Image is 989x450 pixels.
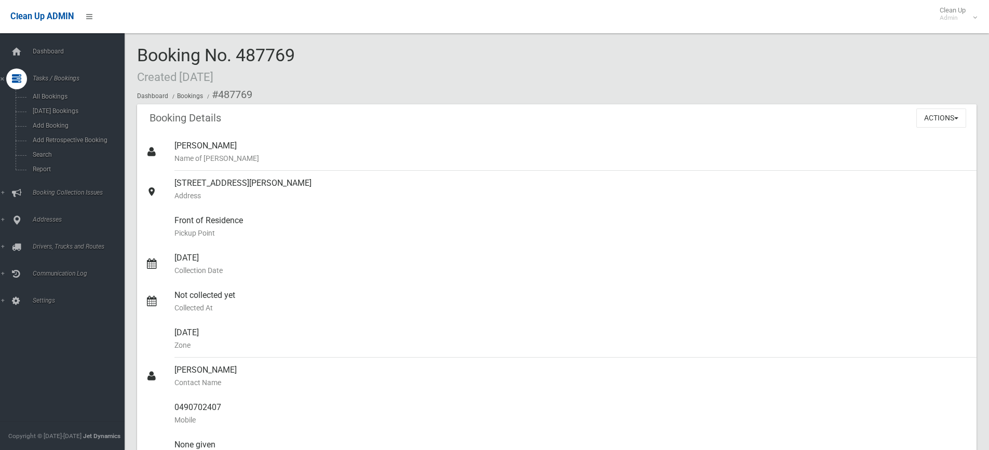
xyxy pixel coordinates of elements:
small: Admin [940,14,966,22]
small: Zone [174,339,968,351]
header: Booking Details [137,108,234,128]
div: [PERSON_NAME] [174,358,968,395]
span: Add Booking [30,122,124,129]
span: Booking Collection Issues [30,189,132,196]
span: Booking No. 487769 [137,45,295,85]
span: Search [30,151,124,158]
span: All Bookings [30,93,124,100]
span: [DATE] Bookings [30,107,124,115]
small: Address [174,189,968,202]
span: Dashboard [30,48,132,55]
small: Mobile [174,414,968,426]
small: Collection Date [174,264,968,277]
small: Collected At [174,302,968,314]
div: [PERSON_NAME] [174,133,968,171]
small: Contact Name [174,376,968,389]
a: Bookings [177,92,203,100]
small: Name of [PERSON_NAME] [174,152,968,165]
span: Clean Up ADMIN [10,11,74,21]
button: Actions [916,108,966,128]
span: Addresses [30,216,132,223]
span: Tasks / Bookings [30,75,132,82]
li: #487769 [205,85,252,104]
div: [DATE] [174,320,968,358]
a: Dashboard [137,92,168,100]
div: Not collected yet [174,283,968,320]
span: Report [30,166,124,173]
div: Front of Residence [174,208,968,246]
span: Drivers, Trucks and Routes [30,243,132,250]
small: Pickup Point [174,227,968,239]
span: Settings [30,297,132,304]
span: Add Retrospective Booking [30,137,124,144]
div: [DATE] [174,246,968,283]
strong: Jet Dynamics [83,432,120,440]
small: Created [DATE] [137,70,213,84]
div: 0490702407 [174,395,968,432]
span: Clean Up [934,6,976,22]
div: [STREET_ADDRESS][PERSON_NAME] [174,171,968,208]
span: Communication Log [30,270,132,277]
span: Copyright © [DATE]-[DATE] [8,432,82,440]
